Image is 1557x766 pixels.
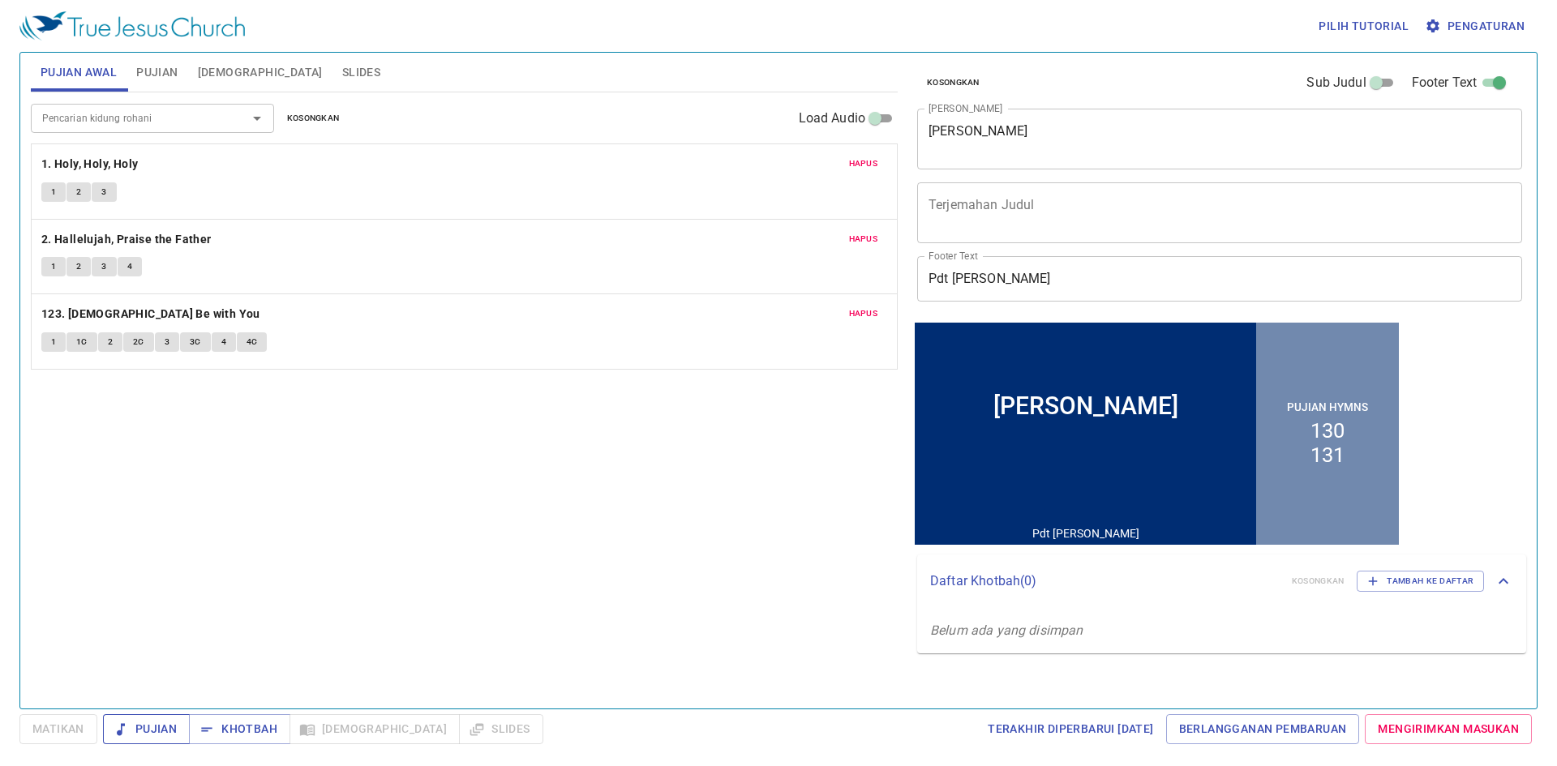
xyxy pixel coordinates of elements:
[41,229,214,250] button: 2. Hallelujah, Praise the Father
[41,182,66,202] button: 1
[41,257,66,276] button: 1
[849,306,878,321] span: Hapus
[41,62,117,83] span: Pujian Awal
[127,259,132,274] span: 4
[849,156,878,171] span: Hapus
[799,109,866,128] span: Load Audio
[41,229,212,250] b: 2. Hallelujah, Praise the Father
[917,73,989,92] button: Kosongkan
[342,62,380,83] span: Slides
[98,332,122,352] button: 2
[118,257,142,276] button: 4
[76,259,81,274] span: 2
[108,335,113,349] span: 2
[981,714,1160,744] a: Terakhir Diperbarui [DATE]
[92,257,116,276] button: 3
[165,335,169,349] span: 3
[66,332,97,352] button: 1C
[839,304,888,323] button: Hapus
[917,554,1526,608] div: Daftar Khotbah(0)KosongkanTambah ke Daftar
[101,185,106,199] span: 3
[133,335,144,349] span: 2C
[41,304,263,324] button: 123. [DEMOGRAPHIC_DATA] Be with You
[66,257,91,276] button: 2
[136,62,178,83] span: Pujian
[1166,714,1360,744] a: Berlangganan Pembaruan
[1319,16,1409,36] span: Pilih tutorial
[189,714,290,744] button: Khotbah
[849,232,878,246] span: Hapus
[930,623,1083,638] i: Belum ada yang disimpan
[1378,719,1519,739] span: Mengirimkan Masukan
[277,109,350,128] button: Kosongkan
[929,123,1511,154] textarea: [PERSON_NAME]
[202,719,277,739] span: Khotbah
[1412,73,1478,92] span: Footer Text
[221,335,226,349] span: 4
[1312,11,1415,41] button: Pilih tutorial
[1179,719,1347,739] span: Berlangganan Pembaruan
[155,332,179,352] button: 3
[1367,574,1473,588] span: Tambah ke Daftar
[246,107,268,130] button: Open
[101,259,106,274] span: 3
[212,332,236,352] button: 4
[1422,11,1531,41] button: Pengaturan
[1357,571,1484,592] button: Tambah ke Daftar
[247,335,258,349] span: 4C
[198,62,323,83] span: [DEMOGRAPHIC_DATA]
[988,719,1153,739] span: Terakhir Diperbarui [DATE]
[41,332,66,352] button: 1
[41,154,141,174] button: 1. Holy, Holy, Holy
[123,332,154,352] button: 2C
[51,335,56,349] span: 1
[839,154,888,173] button: Hapus
[66,182,91,202] button: 2
[190,335,201,349] span: 3C
[41,304,260,324] b: 123. [DEMOGRAPHIC_DATA] Be with You
[930,571,1279,591] p: Daftar Khotbah ( 0 )
[1428,16,1525,36] span: Pengaturan
[839,229,888,249] button: Hapus
[180,332,211,352] button: 3C
[287,111,340,126] span: Kosongkan
[51,259,56,274] span: 1
[911,319,1403,549] iframe: from-child
[237,332,268,352] button: 4C
[116,719,177,739] span: Pujian
[927,75,980,90] span: Kosongkan
[76,335,88,349] span: 1C
[92,182,116,202] button: 3
[51,185,56,199] span: 1
[41,154,139,174] b: 1. Holy, Holy, Holy
[1365,714,1532,744] a: Mengirimkan Masukan
[76,185,81,199] span: 2
[19,11,245,41] img: True Jesus Church
[1306,73,1366,92] span: Sub Judul
[103,714,190,744] button: Pujian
